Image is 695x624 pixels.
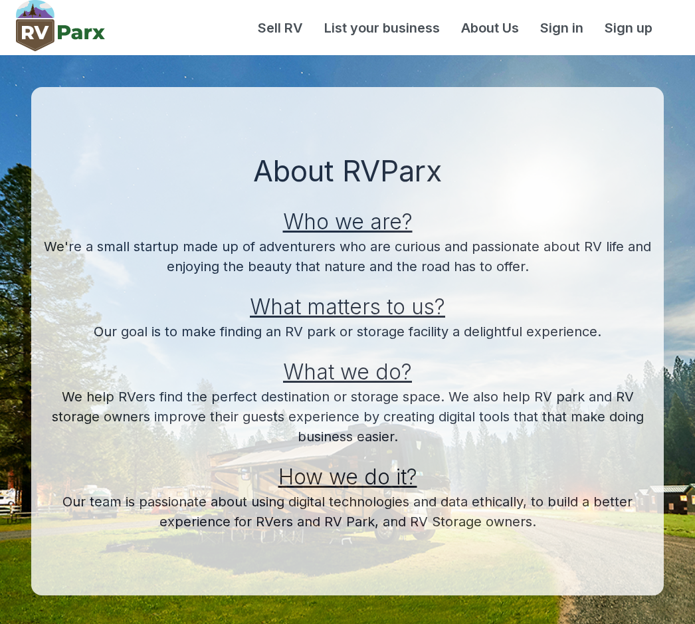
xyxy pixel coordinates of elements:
a: Sign up [594,18,663,38]
a: About Us [450,18,530,38]
p: Our team is passionate about using digital technologies and data ethically, to build a better exp... [37,492,658,532]
h1: About RVParx [37,151,658,191]
p: We're a small startup made up of adventurers who are curious and passionate about RV life and enj... [37,237,658,276]
a: Sign in [530,18,594,38]
h2: Who we are? [37,191,658,237]
a: Sell RV [247,18,314,38]
h2: What we do? [37,342,658,387]
a: List your business [314,18,450,38]
p: We help RVers find the perfect destination or storage space. We also help RV park and RV storage ... [37,387,658,447]
h2: How we do it? [37,447,658,492]
h2: What matters to us? [37,276,658,322]
p: Our goal is to make finding an RV park or storage facility a delightful experience. [37,322,658,342]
